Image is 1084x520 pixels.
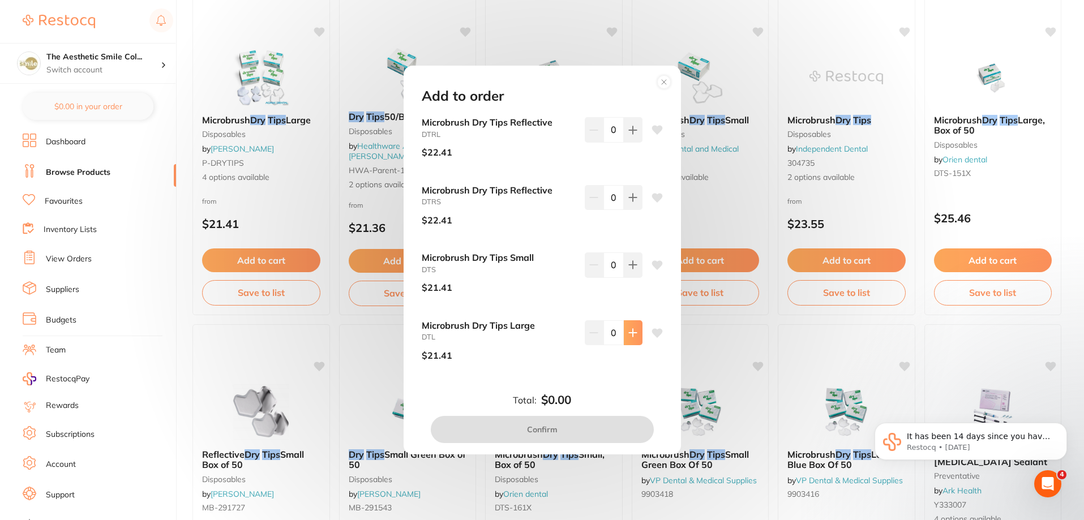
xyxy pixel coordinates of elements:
[541,393,571,407] b: $0.00
[431,416,654,443] button: Confirm
[422,282,452,293] p: $21.41
[422,252,576,263] b: Microbrush Dry Tips Small
[422,130,576,139] small: DTRL
[513,395,537,405] label: Total:
[858,399,1084,489] iframe: Intercom notifications message
[422,215,452,225] p: $22.41
[422,197,576,206] small: DTRS
[1034,470,1061,497] iframe: Intercom live chat
[422,333,576,341] small: DTL
[422,117,576,127] b: Microbrush Dry Tips Reflective
[422,320,576,330] b: Microbrush Dry Tips Large
[422,185,576,195] b: Microbrush Dry Tips Reflective
[422,147,452,157] p: $22.41
[422,265,576,274] small: DTS
[422,88,504,104] h2: Add to order
[422,350,452,360] p: $21.41
[1057,470,1066,479] span: 4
